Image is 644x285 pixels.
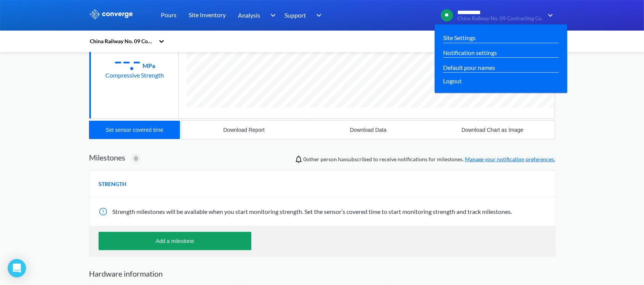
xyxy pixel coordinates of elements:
img: notifications-icon.svg [294,155,303,164]
h2: Milestones [89,153,125,162]
span: 0 other [303,156,319,162]
div: Compressive Strength [105,70,164,80]
button: Download Data [306,121,430,139]
span: Logout [443,76,462,86]
img: downArrow.svg [543,11,555,20]
a: Manage your notification preferences. [465,156,555,162]
button: Add a milestone [99,232,251,250]
span: China Railway No. 09 Contracting Co. [457,16,543,21]
span: Analysis [238,10,260,20]
a: Default pour names [443,63,495,72]
span: person has subscribed to receive notifications for milestones. [303,155,555,164]
img: downArrow.svg [265,11,278,20]
div: Set sensor covered time [106,127,163,133]
button: Download Chart as Image [430,121,555,139]
a: Site Settings [443,33,476,42]
span: 0 [134,154,138,163]
a: Notification settings [443,48,497,57]
div: Open Intercom Messenger [8,259,26,277]
div: Download Data [350,127,387,133]
img: downArrow.svg [311,11,324,20]
button: Download Report [182,121,306,139]
div: --.- [114,51,141,70]
button: Set sensor covered time [89,121,180,139]
div: Download Chart as Image [461,127,523,133]
span: Support [285,10,306,20]
span: Strength milestones will be available when you start monitoring strength. Set the sensor’s covere... [112,208,512,215]
img: logo_ewhite.svg [89,9,133,19]
h2: Hardware information [89,269,555,278]
div: Download Report [223,127,265,133]
span: STRENGTH [99,180,126,188]
div: China Railway No. 09 Contracting Co. [89,37,155,45]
